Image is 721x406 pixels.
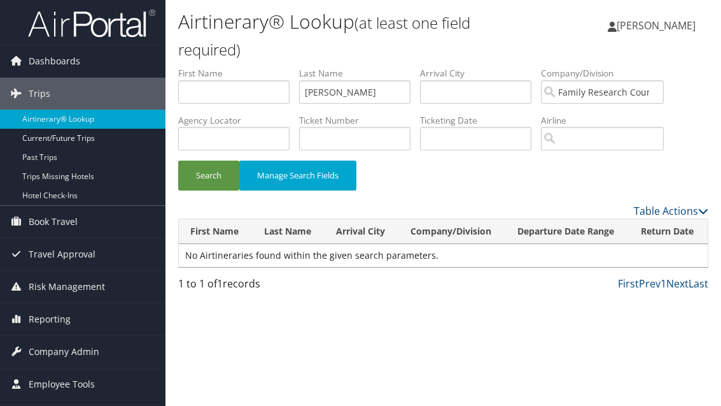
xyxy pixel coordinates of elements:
label: Last Name [299,67,420,80]
span: Company Admin [29,336,99,368]
span: Trips [29,78,50,110]
span: [PERSON_NAME] [617,18,696,33]
span: Travel Approval [29,238,95,270]
button: Manage Search Fields [239,161,356,191]
button: Search [178,161,239,191]
a: Prev [639,277,661,291]
a: First [618,277,639,291]
img: airportal-logo.png [28,8,155,38]
a: Next [666,277,689,291]
h1: Airtinerary® Lookup [178,8,531,62]
span: Employee Tools [29,368,95,400]
span: Book Travel [29,206,78,238]
div: 1 to 1 of records [178,276,297,298]
label: Ticketing Date [420,114,541,127]
a: Last [689,277,708,291]
label: First Name [178,67,299,80]
th: Return Date: activate to sort column descending [629,219,708,244]
th: Departure Date Range: activate to sort column ascending [506,219,629,244]
th: First Name: activate to sort column ascending [179,219,253,244]
span: 1 [217,277,223,291]
span: Dashboards [29,45,80,77]
a: Table Actions [634,204,708,218]
th: Arrival City: activate to sort column ascending [325,219,399,244]
th: Company/Division [399,219,506,244]
label: Arrival City [420,67,541,80]
span: Risk Management [29,271,105,303]
label: Airline [541,114,673,127]
label: Ticket Number [299,114,420,127]
label: Company/Division [541,67,673,80]
a: [PERSON_NAME] [608,6,708,45]
td: No Airtineraries found within the given search parameters. [179,244,708,267]
label: Agency Locator [178,114,299,127]
th: Last Name: activate to sort column ascending [253,219,325,244]
a: 1 [661,277,666,291]
span: Reporting [29,303,71,335]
